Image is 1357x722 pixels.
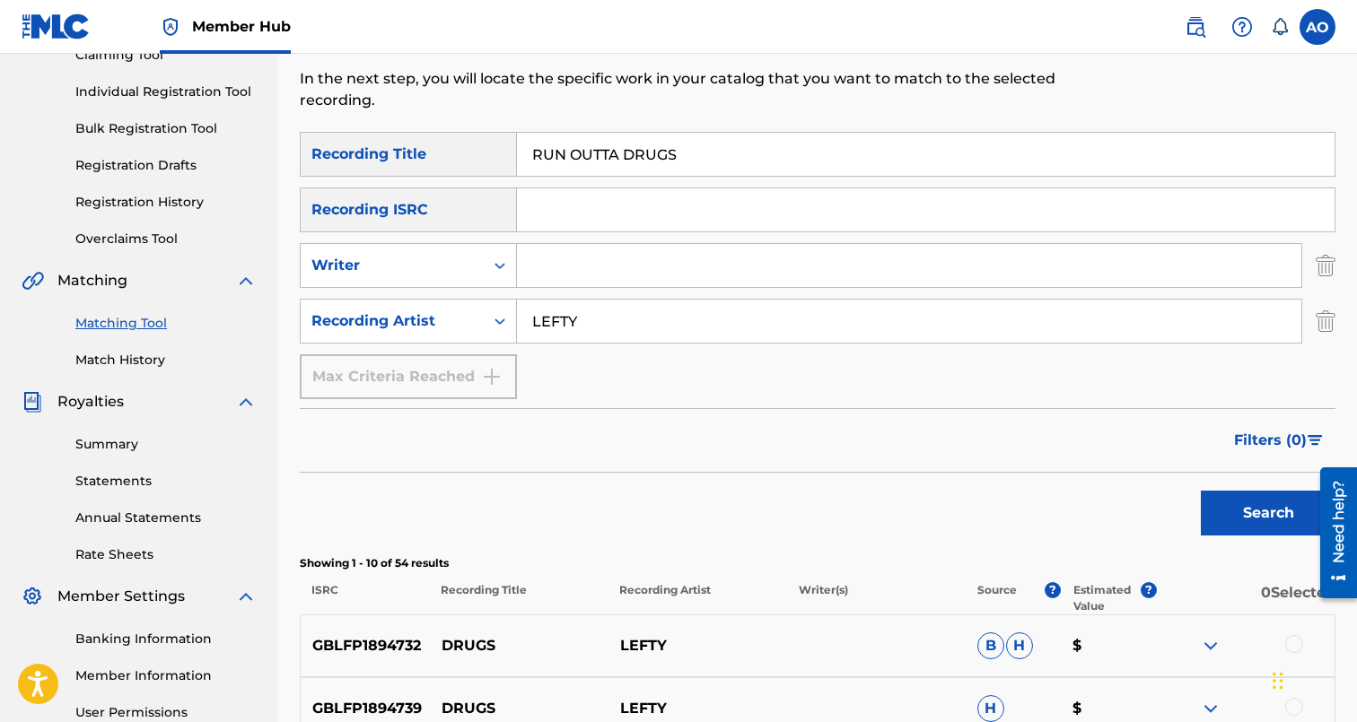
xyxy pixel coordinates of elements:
div: Drag [1273,654,1283,708]
img: Member Settings [22,586,43,607]
span: ? [1141,582,1157,598]
div: Help [1224,9,1260,45]
img: expand [1200,635,1221,657]
span: H [1006,632,1033,659]
a: Rate Sheets [75,545,257,564]
span: Royalties [57,391,124,413]
a: Banking Information [75,630,257,648]
p: $ [1061,635,1156,657]
img: search [1185,16,1206,38]
p: LEFTY [608,635,786,657]
div: User Menu [1300,9,1335,45]
img: Delete Criterion [1316,299,1335,344]
form: Search Form [300,132,1335,544]
button: Filters (0) [1223,418,1335,463]
p: $ [1061,698,1156,719]
a: Registration Drafts [75,156,257,175]
iframe: Chat Widget [1267,636,1357,722]
span: Matching [57,270,127,291]
span: H [977,695,1004,722]
img: Top Rightsholder [160,16,181,38]
a: Bulk Registration Tool [75,119,257,138]
p: GBLFP1894732 [301,635,429,657]
a: Annual Statements [75,509,257,527]
img: expand [235,270,257,291]
a: Public Search [1178,9,1213,45]
img: Matching [22,270,44,291]
span: Member Hub [192,16,291,37]
p: Recording Title [429,582,608,614]
img: filter [1308,435,1323,446]
img: expand [235,391,257,413]
a: Summary [75,435,257,454]
span: ? [1045,582,1061,598]
a: Matching Tool [75,314,257,333]
p: In the next step, you will locate the specific work in your catalog that you want to match to the... [300,68,1098,111]
p: LEFTY [608,698,786,719]
img: MLC Logo [22,13,91,39]
p: Estimated Value [1073,582,1141,614]
a: Overclaims Tool [75,230,257,248]
p: DRUGS [429,635,608,657]
img: help [1231,16,1253,38]
p: ISRC [300,582,429,614]
img: Delete Criterion [1316,243,1335,288]
span: B [977,632,1004,659]
a: Member Information [75,666,257,685]
span: Filters ( 0 ) [1234,430,1307,451]
button: Search [1201,491,1335,535]
div: Recording Artist [311,310,473,332]
a: Registration History [75,193,257,212]
a: Claiming Tool [75,46,257,65]
div: Notifications [1271,18,1289,36]
a: User Permissions [75,703,257,722]
a: Individual Registration Tool [75,83,257,101]
p: Source [977,582,1017,614]
img: expand [1200,698,1221,719]
a: Statements [75,472,257,491]
div: Writer [311,255,473,276]
p: Writer(s) [786,582,965,614]
p: GBLFP1894739 [301,698,429,719]
p: 0 Selected [1157,582,1335,614]
iframe: Resource Center [1307,459,1357,607]
p: Showing 1 - 10 of 54 results [300,555,1335,571]
p: DRUGS [429,698,608,719]
img: Royalties [22,391,43,413]
p: Recording Artist [608,582,786,614]
a: Match History [75,351,257,370]
span: Member Settings [57,586,185,607]
img: expand [235,586,257,607]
